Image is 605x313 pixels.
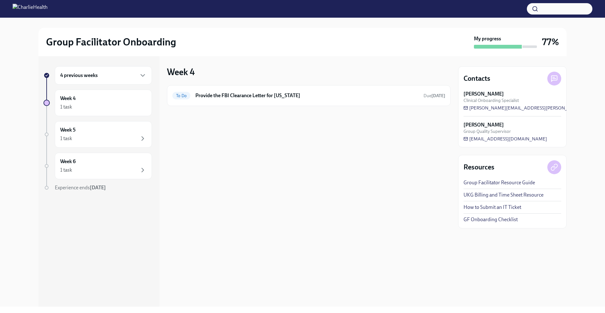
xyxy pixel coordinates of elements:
a: To DoProvide the FBI Clearance Letter for [US_STATE]Due[DATE] [172,91,445,101]
span: Clinical Onboarding Specialist [464,97,519,103]
img: CharlieHealth [13,4,48,14]
div: 4 previous weeks [55,66,152,85]
strong: My progress [474,35,501,42]
h3: Week 4 [167,66,195,78]
h3: 77% [542,36,559,48]
div: 1 task [60,103,72,110]
strong: [DATE] [431,93,445,98]
strong: [PERSON_NAME] [464,121,504,128]
span: To Do [172,93,190,98]
h2: Group Facilitator Onboarding [46,36,176,48]
span: Group Quality Supervisor [464,128,511,134]
a: How to Submit an IT Ticket [464,204,521,211]
span: September 23rd, 2025 10:00 [423,93,445,99]
h6: Provide the FBI Clearance Letter for [US_STATE] [195,92,418,99]
span: Due [423,93,445,98]
a: GF Onboarding Checklist [464,216,518,223]
a: UKG Billing and Time Sheet Resource [464,192,544,198]
div: 1 task [60,167,72,174]
h6: Week 6 [60,158,76,165]
a: [EMAIL_ADDRESS][DOMAIN_NAME] [464,136,547,142]
h4: Contacts [464,74,490,83]
h6: 4 previous weeks [60,72,98,79]
a: Week 51 task [43,121,152,148]
div: 1 task [60,135,72,142]
h6: Week 4 [60,95,76,102]
strong: [DATE] [90,185,106,191]
a: Group Facilitator Resource Guide [464,179,535,186]
strong: [PERSON_NAME] [464,91,504,97]
h6: Week 5 [60,127,76,133]
h4: Resources [464,162,494,172]
a: Week 41 task [43,90,152,116]
span: Experience ends [55,185,106,191]
a: Week 61 task [43,153,152,179]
